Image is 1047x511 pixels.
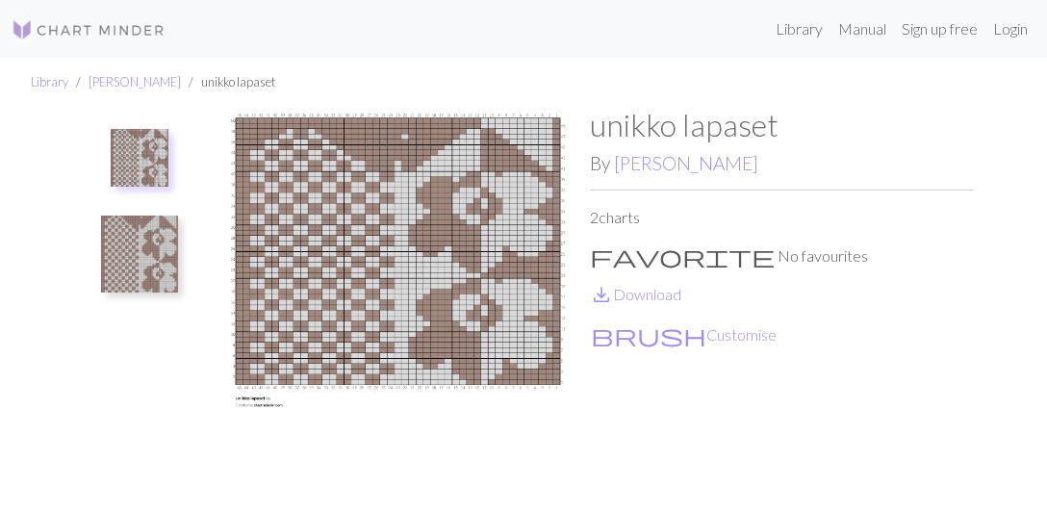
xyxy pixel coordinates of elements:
[590,107,974,143] h1: unikko lapaset
[590,206,974,229] p: 2 charts
[111,129,168,187] img: unikko lapaset
[12,18,166,41] img: Logo
[590,244,775,268] i: Favourite
[31,74,68,89] a: Library
[894,10,985,48] a: Sign up free
[590,244,974,268] p: No favourites
[590,322,778,347] button: CustomiseCustomise
[591,321,706,348] span: brush
[590,243,775,269] span: favorite
[768,10,830,48] a: Library
[590,283,613,306] i: Download
[614,152,758,174] a: [PERSON_NAME]
[590,281,613,308] span: save_alt
[181,73,275,91] li: unikko lapaset
[101,216,178,293] img: Copy of unikko lapaset
[830,10,894,48] a: Manual
[985,10,1035,48] a: Login
[89,74,181,89] a: [PERSON_NAME]
[590,285,681,303] a: DownloadDownload
[591,323,706,346] i: Customise
[590,152,974,174] h2: By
